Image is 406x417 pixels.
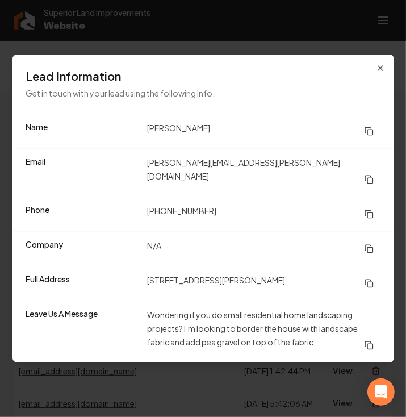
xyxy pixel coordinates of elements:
[26,121,138,141] dt: Name
[26,156,138,190] dt: Email
[26,204,138,224] dt: Phone
[26,308,138,356] dt: Leave Us A Message
[147,156,380,190] dd: [PERSON_NAME][EMAIL_ADDRESS][PERSON_NAME][DOMAIN_NAME]
[147,308,380,356] dd: Wondering if you do small residential home landscaping projects? I’m looking to border the house ...
[26,273,138,294] dt: Full Address
[147,204,380,224] dd: [PHONE_NUMBER]
[147,273,380,294] dd: [STREET_ADDRESS][PERSON_NAME]
[26,86,380,100] p: Get in touch with your lead using the following info.
[147,239,380,259] dd: N/A
[26,239,138,259] dt: Company
[26,68,380,84] h3: Lead Information
[147,121,380,141] dd: [PERSON_NAME]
